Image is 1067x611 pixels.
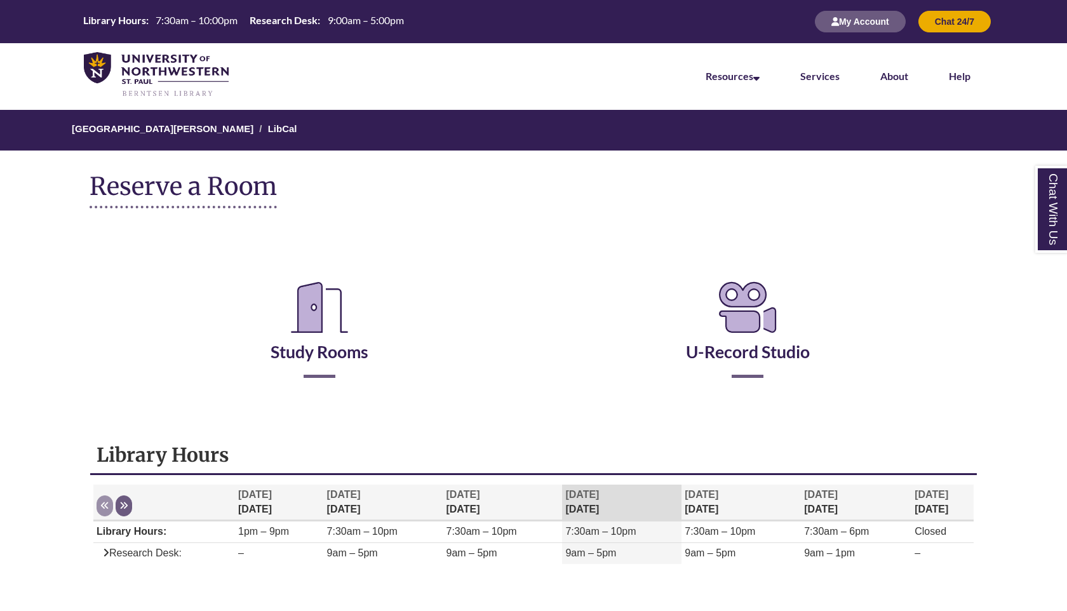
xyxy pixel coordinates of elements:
[90,240,977,415] div: Reserve a Room
[915,547,920,558] span: –
[801,485,911,521] th: [DATE]
[565,526,636,537] span: 7:30am – 10pm
[90,173,277,208] h1: Reserve a Room
[156,14,238,26] span: 7:30am – 10:00pm
[911,485,974,521] th: [DATE]
[97,443,970,467] h1: Library Hours
[949,70,970,82] a: Help
[915,489,948,500] span: [DATE]
[804,489,838,500] span: [DATE]
[328,14,404,26] span: 9:00am – 5:00pm
[90,110,977,151] nav: Breadcrumb
[327,489,361,500] span: [DATE]
[562,485,681,521] th: [DATE]
[78,13,151,27] th: Library Hours:
[815,11,906,32] button: My Account
[327,526,398,537] span: 7:30am – 10pm
[915,526,946,537] span: Closed
[238,526,289,537] span: 1pm – 9pm
[97,547,182,558] span: Research Desk:
[271,310,368,362] a: Study Rooms
[804,526,869,537] span: 7:30am – 6pm
[324,485,443,521] th: [DATE]
[72,123,253,134] a: [GEOGRAPHIC_DATA][PERSON_NAME]
[84,52,229,98] img: UNWSP Library Logo
[446,547,497,558] span: 9am – 5pm
[800,70,840,82] a: Services
[918,11,991,32] button: Chat 24/7
[686,310,810,362] a: U-Record Studio
[93,521,235,543] td: Library Hours:
[804,547,855,558] span: 9am – 1pm
[238,547,244,558] span: –
[681,485,801,521] th: [DATE]
[90,436,977,586] div: Library Hours
[238,489,272,500] span: [DATE]
[565,489,599,500] span: [DATE]
[446,526,516,537] span: 7:30am – 10pm
[235,485,324,521] th: [DATE]
[327,547,378,558] span: 9am – 5pm
[685,489,718,500] span: [DATE]
[443,485,562,521] th: [DATE]
[116,495,132,516] button: Next week
[245,13,322,27] th: Research Desk:
[918,16,991,27] a: Chat 24/7
[685,526,755,537] span: 7:30am – 10pm
[97,495,113,516] button: Previous week
[78,13,408,29] table: Hours Today
[880,70,908,82] a: About
[685,547,735,558] span: 9am – 5pm
[446,489,480,500] span: [DATE]
[90,600,977,606] div: Libchat
[706,70,760,82] a: Resources
[268,123,297,134] a: LibCal
[565,547,616,558] span: 9am – 5pm
[78,13,408,30] a: Hours Today
[815,16,906,27] a: My Account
